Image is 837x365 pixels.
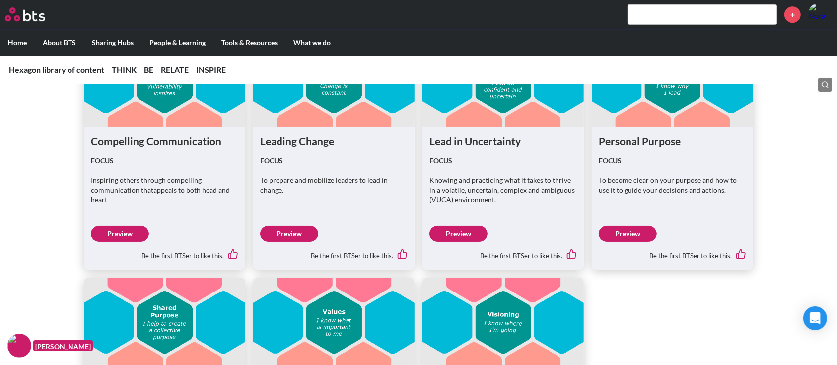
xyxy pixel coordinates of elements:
[112,65,137,74] a: THINK
[260,175,408,195] p: To prepare and mobilize leaders to lead in change.
[35,30,84,56] label: About BTS
[803,306,827,330] div: Open Intercom Messenger
[33,340,93,352] figcaption: [PERSON_NAME]
[213,30,285,56] label: Tools & Resources
[144,65,153,74] a: BE
[285,30,339,56] label: What we do
[5,7,45,21] img: BTS Logo
[429,175,577,205] p: Knowing and practicing what it takes to thrive in a volatile, uncertain, complex and ambiguous (V...
[141,30,213,56] label: People & Learning
[91,175,238,205] p: Inspiring others through compelling communication thatappeals to both head and heart
[91,156,114,165] strong: FOCUS
[599,242,746,263] div: Be the first BTSer to like this.
[429,156,452,165] strong: FOCUS
[260,226,318,242] a: Preview
[260,134,408,148] h1: Leading Change
[9,65,104,74] a: Hexagon library of content
[429,226,488,242] a: Preview
[260,156,283,165] strong: FOCUS
[599,156,622,165] strong: FOCUS
[808,2,832,26] a: Profile
[429,242,577,263] div: Be the first BTSer to like this.
[161,65,189,74] a: RELATE
[599,134,746,148] h1: Personal Purpose
[91,242,238,263] div: Be the first BTSer to like this.
[599,226,657,242] a: Preview
[7,334,31,358] img: F
[808,2,832,26] img: Nora Baum
[5,7,64,21] a: Go home
[260,242,408,263] div: Be the first BTSer to like this.
[429,134,577,148] h1: Lead in Uncertainty
[599,175,746,195] p: To become clear on your purpose and how to use it to guide your decisions and actions.
[784,6,801,23] a: +
[91,134,238,148] h1: Compelling Communication
[84,30,141,56] label: Sharing Hubs
[196,65,226,74] a: INSPIRE
[91,226,149,242] a: Preview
